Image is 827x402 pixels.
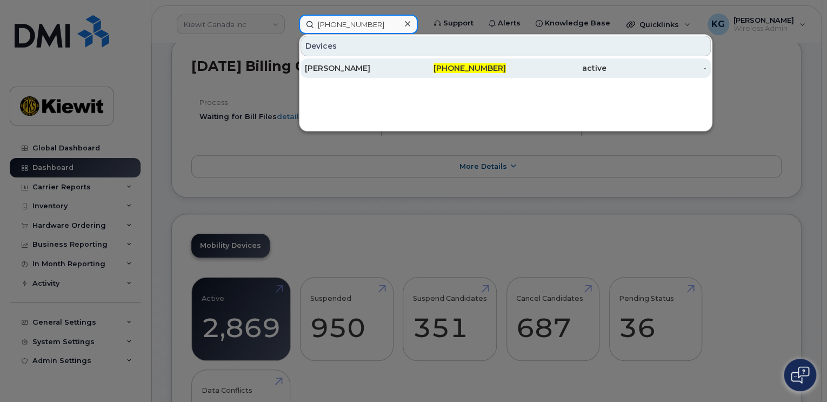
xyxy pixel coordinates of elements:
[606,63,706,74] div: -
[301,36,711,56] div: Devices
[791,366,809,384] img: Open chat
[506,63,606,74] div: active
[299,15,418,34] input: Find something...
[433,63,506,73] span: [PHONE_NUMBER]
[301,58,711,78] a: [PERSON_NAME][PHONE_NUMBER]active-
[305,63,405,74] div: [PERSON_NAME]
